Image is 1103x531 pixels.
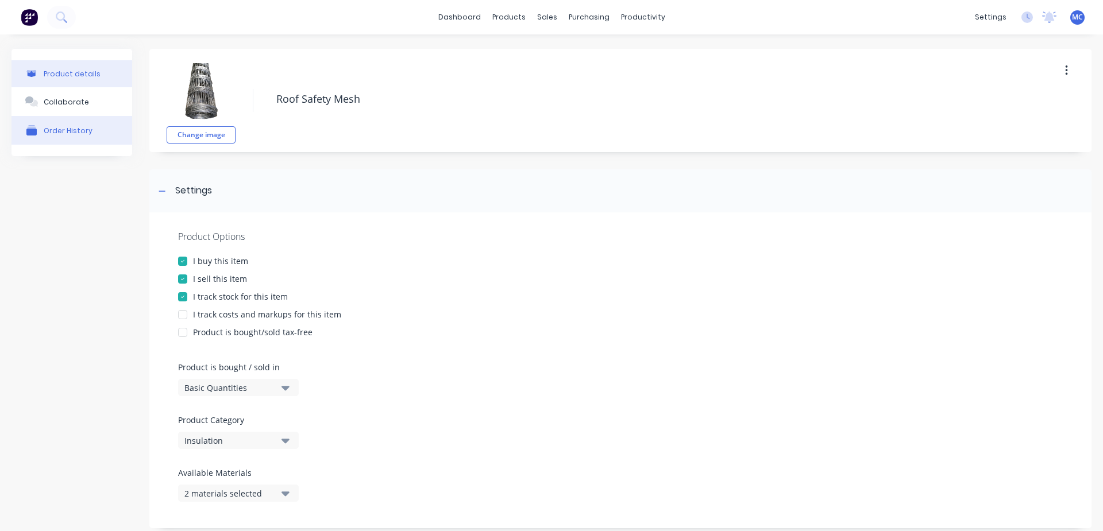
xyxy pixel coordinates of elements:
[11,60,132,87] button: Product details
[11,116,132,145] button: Order History
[167,126,236,144] button: Change image
[193,308,341,320] div: I track costs and markups for this item
[178,361,293,373] label: Product is bought / sold in
[175,184,212,198] div: Settings
[178,379,299,396] button: Basic Quantities
[178,485,299,502] button: 2 materials selected
[184,435,276,447] div: Insulation
[487,9,531,26] div: products
[1072,12,1083,22] span: MC
[44,126,92,135] div: Order History
[563,9,615,26] div: purchasing
[193,326,313,338] div: Product is bought/sold tax-free
[21,9,38,26] img: Factory
[193,290,288,303] div: I track stock for this item
[193,255,248,267] div: I buy this item
[969,9,1012,26] div: settings
[178,467,299,479] label: Available Materials
[11,87,132,116] button: Collaborate
[615,9,671,26] div: productivity
[184,382,276,394] div: Basic Quantities
[167,57,236,144] div: fileChange image
[178,230,1063,243] div: Product Options
[44,98,89,106] div: Collaborate
[44,69,101,78] div: Product details
[172,63,230,121] img: file
[271,86,997,113] textarea: Roof Safety Mesh
[184,487,276,499] div: 2 materials selected
[531,9,563,26] div: sales
[178,432,299,449] button: Insulation
[193,273,247,285] div: I sell this item
[178,414,293,426] label: Product Category
[433,9,487,26] a: dashboard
